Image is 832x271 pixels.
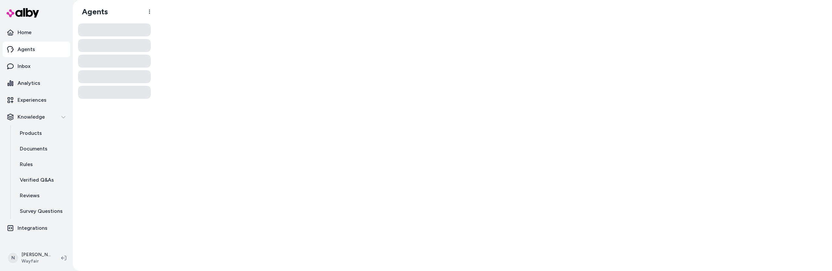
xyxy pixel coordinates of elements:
[18,62,31,70] p: Inbox
[20,129,42,137] p: Products
[13,125,70,141] a: Products
[18,96,46,104] p: Experiences
[6,8,39,18] img: alby Logo
[18,224,47,232] p: Integrations
[3,92,70,108] a: Experiences
[21,252,51,258] p: [PERSON_NAME]
[20,207,63,215] p: Survey Questions
[13,203,70,219] a: Survey Questions
[4,248,56,268] button: N[PERSON_NAME]Wayfair
[20,176,54,184] p: Verified Q&As
[13,172,70,188] a: Verified Q&As
[8,253,18,263] span: N
[18,45,35,53] p: Agents
[20,161,33,168] p: Rules
[21,258,51,265] span: Wayfair
[18,113,45,121] p: Knowledge
[20,192,40,200] p: Reviews
[18,79,40,87] p: Analytics
[77,7,108,17] h1: Agents
[3,220,70,236] a: Integrations
[20,145,47,153] p: Documents
[3,109,70,125] button: Knowledge
[3,25,70,40] a: Home
[13,141,70,157] a: Documents
[18,29,32,36] p: Home
[3,75,70,91] a: Analytics
[13,188,70,203] a: Reviews
[13,157,70,172] a: Rules
[3,58,70,74] a: Inbox
[3,42,70,57] a: Agents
